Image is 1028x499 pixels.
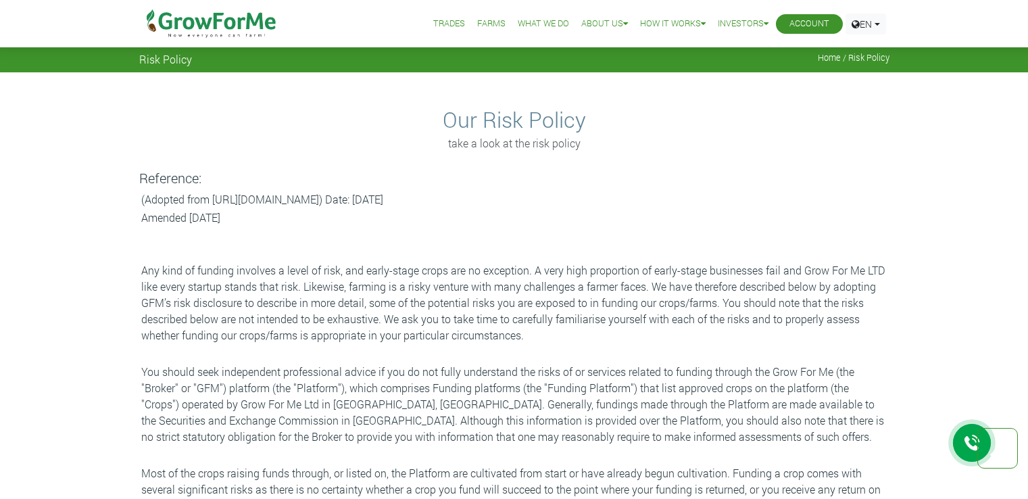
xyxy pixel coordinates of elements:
a: How it Works [640,17,706,31]
span: Home / Risk Policy [818,53,889,63]
a: EN [846,14,886,34]
p: Any kind of funding involves a level of risk, and early-stage crops are no exception. A very high... [141,262,887,343]
a: Trades [433,17,465,31]
a: Account [789,17,829,31]
h2: Our Risk Policy [141,107,887,133]
p: take a look at the risk policy [141,135,887,151]
a: Investors [718,17,768,31]
p: (Adopted from [URL][DOMAIN_NAME]) Date: [DATE] [141,191,887,208]
p: Amended [DATE] [141,210,887,226]
span: Risk Policy [139,53,192,66]
h5: Reference: [139,170,889,186]
a: Farms [477,17,506,31]
a: About Us [581,17,628,31]
a: What We Do [518,17,569,31]
p: You should seek independent professional advice if you do not fully understand the risks of or se... [141,364,887,445]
